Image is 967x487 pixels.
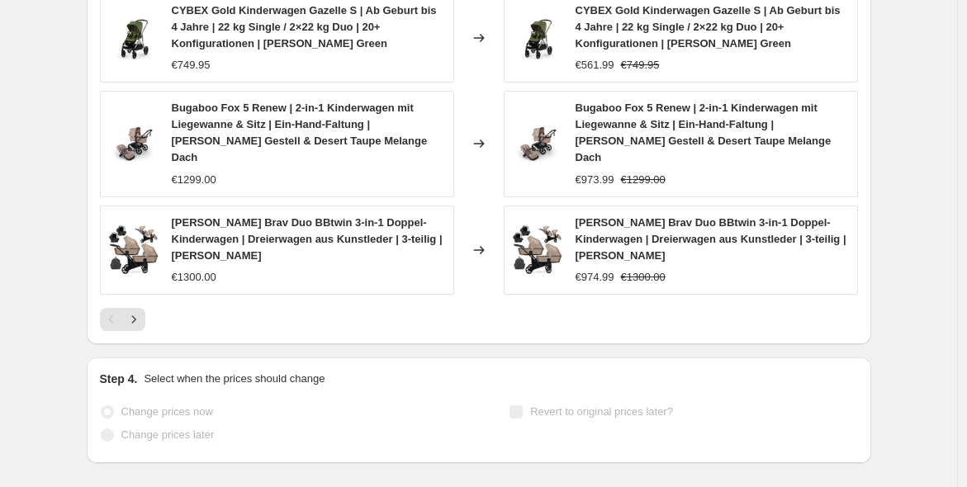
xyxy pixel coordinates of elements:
[621,57,660,73] strike: €749.95
[109,119,159,168] img: 61DsrBXAYRL_80x.jpg
[109,225,159,275] img: 81h-JqPAouL_80x.jpg
[530,405,673,418] span: Revert to original prices later?
[172,172,216,188] div: €1299.00
[576,102,832,163] span: Bugaboo Fox 5 Renew | 2-in-1 Kinderwagen mit Liegewanne & Sitz | Ein-Hand-Faltung | [PERSON_NAME]...
[513,119,562,168] img: 61DsrBXAYRL_80x.jpg
[121,428,215,441] span: Change prices later
[172,269,216,286] div: €1300.00
[144,371,325,387] p: Select when the prices should change
[513,13,562,63] img: 71rsN2MWAnL_80x.jpg
[172,216,443,262] span: [PERSON_NAME] Brav Duo BBtwin 3-in-1 Doppel-Kinderwagen | Dreierwagen aus Kunstleder | 3-teilig |...
[100,308,145,331] nav: Pagination
[121,405,213,418] span: Change prices now
[100,371,138,387] h2: Step 4.
[122,308,145,331] button: Next
[576,216,846,262] span: [PERSON_NAME] Brav Duo BBtwin 3-in-1 Doppel-Kinderwagen | Dreierwagen aus Kunstleder | 3-teilig |...
[576,4,841,50] span: CYBEX Gold Kinderwagen Gazelle S | Ab Geburt bis 4 Jahre | 22 kg Single / 2×22 kg Duo | 20+ Konfi...
[172,102,428,163] span: Bugaboo Fox 5 Renew | 2-in-1 Kinderwagen mit Liegewanne & Sitz | Ein-Hand-Faltung | [PERSON_NAME]...
[621,269,666,286] strike: €1300.00
[576,269,614,286] div: €974.99
[621,172,666,188] strike: €1299.00
[109,13,159,63] img: 71rsN2MWAnL_80x.jpg
[576,172,614,188] div: €973.99
[513,225,562,275] img: 81h-JqPAouL_80x.jpg
[172,4,437,50] span: CYBEX Gold Kinderwagen Gazelle S | Ab Geburt bis 4 Jahre | 22 kg Single / 2×22 kg Duo | 20+ Konfi...
[172,57,211,73] div: €749.95
[576,57,614,73] div: €561.99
